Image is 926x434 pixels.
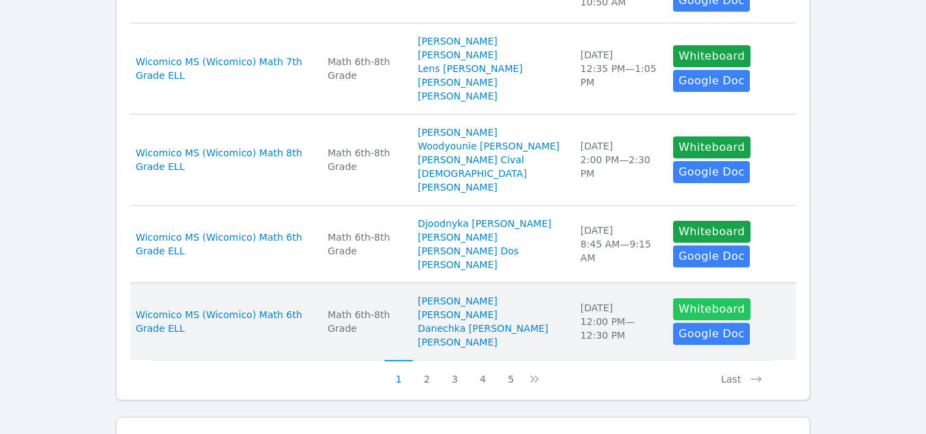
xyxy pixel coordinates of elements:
[130,114,796,206] tr: Wicomico MS (Wicomico) Math 8th Grade ELLMath 6th-8th Grade[PERSON_NAME]Woodyounie [PERSON_NAME][...
[328,308,401,335] div: Math 6th-8th Grade
[417,335,497,349] a: [PERSON_NAME]
[469,360,497,386] button: 4
[673,136,751,158] button: Whiteboard
[417,244,563,272] a: [PERSON_NAME] Dos [PERSON_NAME]
[441,360,469,386] button: 3
[130,283,796,360] tr: Wicomico MS (Wicomico) Math 6th Grade ELLMath 6th-8th Grade[PERSON_NAME][PERSON_NAME]Danechka [PE...
[136,308,311,335] a: Wicomico MS (Wicomico) Math 6th Grade ELL
[417,62,522,75] a: Lens [PERSON_NAME]
[497,360,525,386] button: 5
[136,146,311,173] a: Wicomico MS (Wicomico) Math 8th Grade ELL
[417,294,497,308] a: [PERSON_NAME]
[417,48,497,62] a: [PERSON_NAME]
[417,308,497,322] a: [PERSON_NAME]
[673,221,751,243] button: Whiteboard
[673,70,750,92] a: Google Doc
[417,125,497,139] a: [PERSON_NAME]
[417,230,497,244] a: [PERSON_NAME]
[673,298,751,320] button: Whiteboard
[673,245,750,267] a: Google Doc
[385,360,413,386] button: 1
[673,161,750,183] a: Google Doc
[581,224,657,265] div: [DATE] 8:45 AM — 9:15 AM
[136,55,311,82] a: Wicomico MS (Wicomico) Math 7th Grade ELL
[417,153,524,167] a: [PERSON_NAME] Cival
[581,139,657,180] div: [DATE] 2:00 PM — 2:30 PM
[136,230,311,258] a: Wicomico MS (Wicomico) Math 6th Grade ELL
[417,217,551,230] a: Djoodnyka [PERSON_NAME]
[581,301,657,342] div: [DATE] 12:00 PM — 12:30 PM
[417,139,559,153] a: Woodyounie [PERSON_NAME]
[581,48,657,89] div: [DATE] 12:35 PM — 1:05 PM
[130,23,796,114] tr: Wicomico MS (Wicomico) Math 7th Grade ELLMath 6th-8th Grade[PERSON_NAME][PERSON_NAME]Lens [PERSON...
[417,34,497,48] a: [PERSON_NAME]
[417,89,497,103] a: [PERSON_NAME]
[328,146,401,173] div: Math 6th-8th Grade
[413,360,441,386] button: 2
[417,167,563,194] a: [DEMOGRAPHIC_DATA][PERSON_NAME]
[673,323,750,345] a: Google Doc
[673,45,751,67] button: Whiteboard
[417,75,497,89] a: [PERSON_NAME]
[417,322,548,335] a: Danechka [PERSON_NAME]
[710,360,774,386] button: Last
[328,230,401,258] div: Math 6th-8th Grade
[130,206,796,283] tr: Wicomico MS (Wicomico) Math 6th Grade ELLMath 6th-8th GradeDjoodnyka [PERSON_NAME][PERSON_NAME][P...
[328,55,401,82] div: Math 6th-8th Grade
